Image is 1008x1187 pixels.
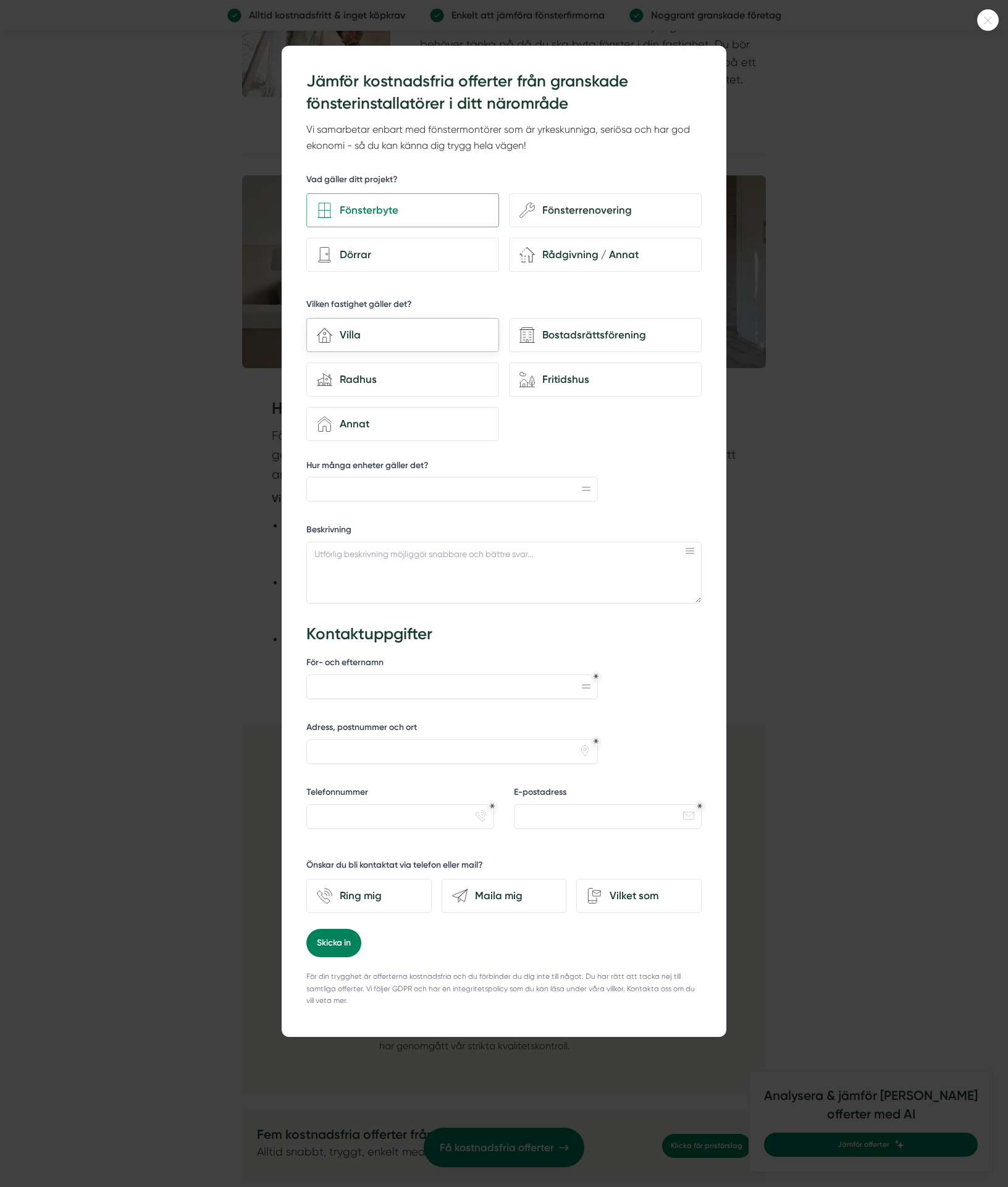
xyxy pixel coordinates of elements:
[306,174,398,189] h5: Vad gäller ditt projekt?
[594,739,598,744] div: Obligatoriskt
[306,929,361,957] button: Skicka in
[306,971,702,1007] p: För din trygghet är offerterna kostnadsfria och du förbinder du dig inte till något. Du har rätt ...
[490,803,495,808] div: Obligatoriskt
[697,803,702,808] div: Obligatoriskt
[306,122,702,154] p: Vi samarbetar enbart med fönstermontörer som är yrkeskunniga, seriösa och har god ekonomi - så du...
[306,721,598,737] label: Adress, postnummer och ort
[306,459,598,475] label: Hur många enheter gäller det?
[514,786,702,802] label: E-postadress
[306,623,702,645] h3: Kontaktuppgifter
[306,70,702,115] h3: Jämför kostnadsfria offerter från granskade fönsterinstallatörer i ditt närområde
[306,524,702,539] label: Beskrivning
[306,298,412,314] h5: Vilken fastighet gäller det?
[306,656,598,672] label: För- och efternamn
[306,786,494,802] label: Telefonnummer
[306,859,483,875] h5: Önskar du bli kontaktat via telefon eller mail?
[594,674,598,679] div: Obligatoriskt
